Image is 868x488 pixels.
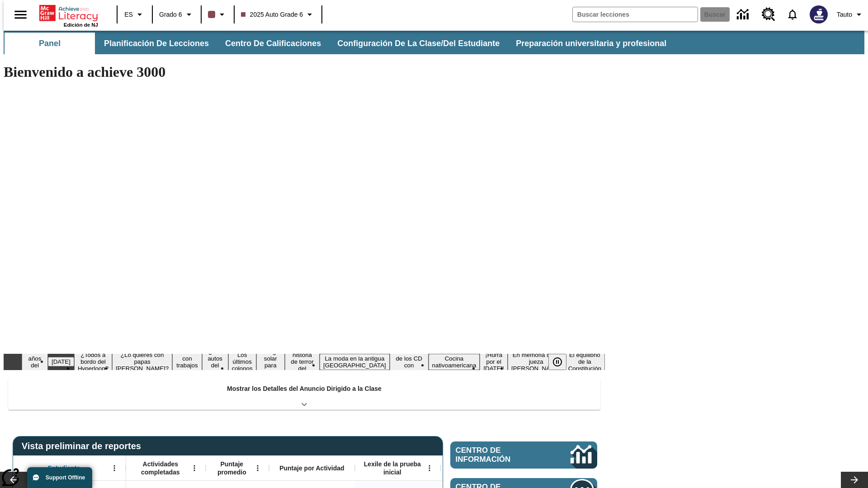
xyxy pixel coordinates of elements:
button: Diapositiva 1 20 años del 11 de septiembre [22,347,48,377]
button: Lenguaje: ES, Selecciona un idioma [120,6,149,23]
button: Support Offline [27,467,92,488]
img: Avatar [810,5,828,23]
div: Subbarra de navegación [4,33,675,54]
a: Centro de información [731,2,756,27]
button: Pausar [548,354,566,370]
p: Mostrar los Detalles del Anuncio Dirigido a la Clase [227,384,382,394]
span: ES [124,10,133,19]
button: Diapositiva 12 Cocina nativoamericana [429,354,480,370]
button: Perfil/Configuración [833,6,868,23]
span: Puntaje promedio [210,460,254,476]
span: Lexile de la prueba inicial [359,460,425,476]
div: Portada [39,3,98,28]
button: Abrir menú [108,461,121,475]
span: Tauto [837,10,852,19]
button: Diapositiva 13 ¡Hurra por el Día de la Constitución! [480,350,508,373]
button: Diapositiva 8 Energía solar para todos [256,347,285,377]
button: Diapositiva 6 ¿Los autos del futuro? [202,347,228,377]
div: Subbarra de navegación [4,31,864,54]
button: Planificación de lecciones [97,33,216,54]
a: Portada [39,4,98,22]
button: Diapositiva 14 En memoria de la jueza O'Connor [508,350,565,373]
input: Buscar campo [573,7,698,22]
button: Diapositiva 9 La historia de terror del tomate [285,343,320,380]
button: Diapositiva 15 El equilibrio de la Constitución [565,350,605,373]
span: Estudiante [48,464,80,472]
span: Puntaje por Actividad [279,464,344,472]
button: Diapositiva 2 Día del Trabajo [48,357,74,366]
span: Vista preliminar de reportes [22,441,146,451]
button: Diapositiva 11 La invasión de los CD con Internet [390,347,429,377]
div: Mostrar los Detalles del Anuncio Dirigido a la Clase [8,379,600,410]
button: Carrusel de lecciones, seguir [841,472,868,488]
a: Notificaciones [781,3,804,26]
button: Diapositiva 4 ¿Lo quieres con papas fritas? [112,350,172,373]
button: Abrir menú [251,461,264,475]
button: Configuración de la clase/del estudiante [330,33,507,54]
button: Grado: Grado 6, Elige un grado [156,6,198,23]
button: Panel [5,33,95,54]
button: Centro de calificaciones [218,33,328,54]
button: Diapositiva 7 Los últimos colonos [228,350,256,373]
span: Centro de información [456,446,540,464]
a: Centro de recursos, Se abrirá en una pestaña nueva. [756,2,781,27]
button: Preparación universitaria y profesional [509,33,674,54]
button: El color de la clase es café oscuro. Cambiar el color de la clase. [204,6,231,23]
button: Abrir menú [188,461,201,475]
span: 2025 Auto Grade 6 [241,10,303,19]
div: Pausar [548,354,576,370]
span: Actividades completadas [131,460,190,476]
button: Abrir el menú lateral [7,1,34,28]
button: Escoja un nuevo avatar [804,3,833,26]
a: Centro de información [450,441,597,469]
span: Edición de NJ [64,22,98,28]
h1: Bienvenido a achieve 3000 [4,64,605,80]
button: Diapositiva 10 La moda en la antigua Roma [320,354,390,370]
button: Abrir menú [423,461,436,475]
span: Grado 6 [159,10,182,19]
span: Support Offline [46,474,85,481]
button: Diapositiva 3 ¿Todos a bordo del Hyperloop? [74,350,112,373]
button: Diapositiva 5 Niños con trabajos sucios [172,347,202,377]
button: Clase: 2025 Auto Grade 6, Selecciona una clase [237,6,319,23]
